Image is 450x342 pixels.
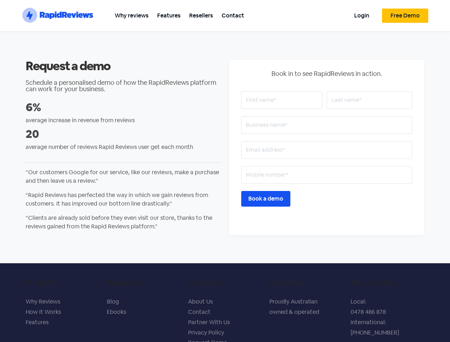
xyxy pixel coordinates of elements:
h5: Products [26,278,100,287]
a: Why Reviews [26,298,60,305]
input: Business name* [241,116,412,134]
input: Email address* [241,141,412,159]
a: Login [350,7,373,24]
p: Proudly Australian owned & operated [269,297,343,317]
input: Book a demo [241,191,290,207]
a: Resellers [185,7,217,24]
p: average increase in revenue from reviews [26,116,222,125]
input: Last name* [327,91,412,109]
h5: Resources [107,278,181,287]
strong: 20 [26,126,39,141]
input: Mobile number* [241,166,412,184]
a: Free Demo [382,9,428,23]
input: First name* [241,91,322,109]
a: Privacy Policy [188,329,224,336]
h5: Company [188,278,262,287]
p: “Our customers Google for our service, like our reviews, make a purchase and then leave us a revi... [26,168,222,185]
a: Features [153,7,185,24]
a: Ebooks [107,308,126,316]
p: “Clients are already sold before they even visit our store, thanks to the reviews gained from the... [26,214,222,231]
a: Features [26,318,48,326]
a: Contact [188,308,211,316]
span: Free Demo [390,13,420,19]
h5: Text or call us. [351,278,425,287]
a: Blog [107,298,119,305]
a: Why reviews [110,7,153,24]
h2: Request a demo [26,58,222,74]
p: average number of reviews Rapid Reviews user get each month [26,143,222,151]
p: Local: 0478 486 878 International: [PHONE_NUMBER] [351,297,425,338]
h5: Australian [269,278,343,287]
h2: Schedule a personalised demo of how the RapidReviews platform can work for your business. [26,79,222,92]
a: About Us [188,298,213,305]
a: Contact [217,7,248,24]
p: “Rapid Reviews has perfected the way in which we gain reviews from customers. It has improved our... [26,191,222,208]
strong: 6% [26,100,41,114]
a: How It Works [26,308,61,316]
p: Book in to see RapidReviews in action. [241,69,412,78]
a: Partner With Us [188,318,230,326]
